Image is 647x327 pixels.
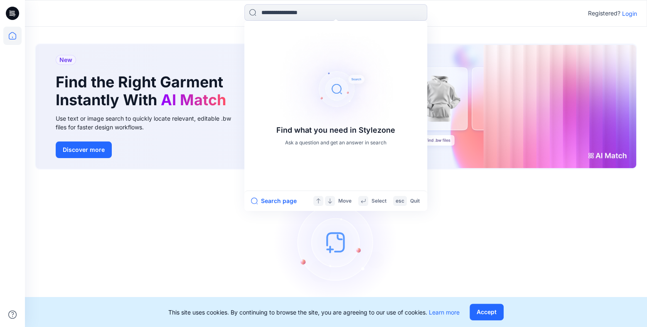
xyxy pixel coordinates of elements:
p: Login [622,9,637,18]
img: empty-state-image.svg [274,180,399,305]
button: Accept [470,304,504,320]
div: Use text or image search to quickly locate relevant, editable .bw files for faster design workflows. [56,114,243,131]
a: Learn more [429,309,460,316]
p: Move [338,197,352,206]
span: New [59,55,72,65]
button: Search page [251,196,297,206]
p: esc [396,197,404,206]
p: Quit [410,197,420,206]
p: This site uses cookies. By continuing to browse the site, you are agreeing to our use of cookies. [168,308,460,317]
p: Select [371,197,386,206]
p: Registered? [588,8,620,18]
img: Find what you need [269,22,402,156]
h1: Find the Right Garment Instantly With [56,73,230,109]
button: Discover more [56,141,112,158]
span: AI Match [161,91,226,109]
